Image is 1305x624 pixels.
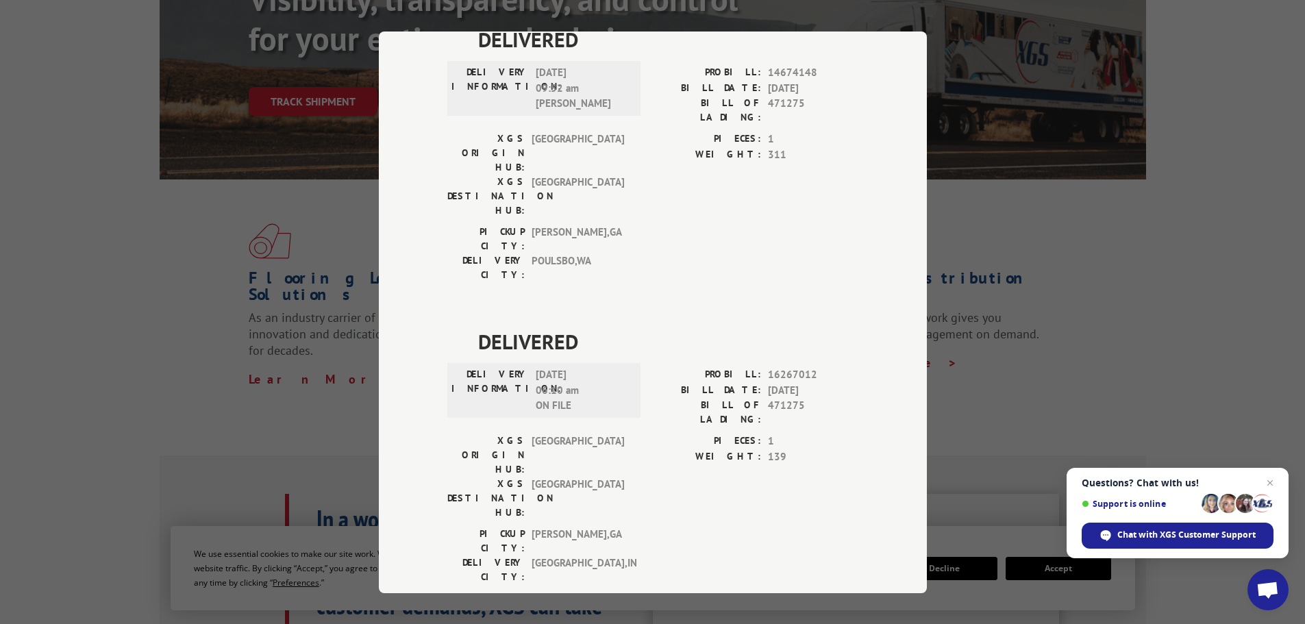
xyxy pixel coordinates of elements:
[1082,499,1197,509] span: Support is online
[768,65,858,81] span: 14674148
[532,477,624,520] span: [GEOGRAPHIC_DATA]
[447,225,525,253] label: PICKUP CITY:
[768,147,858,162] span: 311
[451,367,529,414] label: DELIVERY INFORMATION:
[532,253,624,282] span: POULSBO , WA
[768,434,858,449] span: 1
[447,556,525,584] label: DELIVERY CITY:
[768,132,858,147] span: 1
[653,398,761,427] label: BILL OF LADING:
[532,175,624,218] span: [GEOGRAPHIC_DATA]
[1082,477,1273,488] span: Questions? Chat with us!
[447,175,525,218] label: XGS DESTINATION HUB:
[653,434,761,449] label: PIECES:
[451,65,529,112] label: DELIVERY INFORMATION:
[768,367,858,383] span: 16267012
[532,225,624,253] span: [PERSON_NAME] , GA
[532,434,624,477] span: [GEOGRAPHIC_DATA]
[1117,529,1256,541] span: Chat with XGS Customer Support
[768,449,858,464] span: 139
[447,527,525,556] label: PICKUP CITY:
[1247,569,1289,610] div: Open chat
[653,65,761,81] label: PROBILL:
[768,80,858,96] span: [DATE]
[653,382,761,398] label: BILL DATE:
[1082,523,1273,549] div: Chat with XGS Customer Support
[653,80,761,96] label: BILL DATE:
[653,96,761,125] label: BILL OF LADING:
[532,132,624,175] span: [GEOGRAPHIC_DATA]
[532,556,624,584] span: [GEOGRAPHIC_DATA] , IN
[653,147,761,162] label: WEIGHT:
[768,96,858,125] span: 471275
[532,527,624,556] span: [PERSON_NAME] , GA
[653,367,761,383] label: PROBILL:
[447,477,525,520] label: XGS DESTINATION HUB:
[447,434,525,477] label: XGS ORIGIN HUB:
[447,253,525,282] label: DELIVERY CITY:
[653,132,761,147] label: PIECES:
[478,326,858,357] span: DELIVERED
[1262,475,1278,491] span: Close chat
[653,449,761,464] label: WEIGHT:
[536,65,628,112] span: [DATE] 09:52 am [PERSON_NAME]
[768,382,858,398] span: [DATE]
[536,367,628,414] span: [DATE] 06:10 am ON FILE
[768,398,858,427] span: 471275
[478,24,858,55] span: DELIVERED
[447,132,525,175] label: XGS ORIGIN HUB:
